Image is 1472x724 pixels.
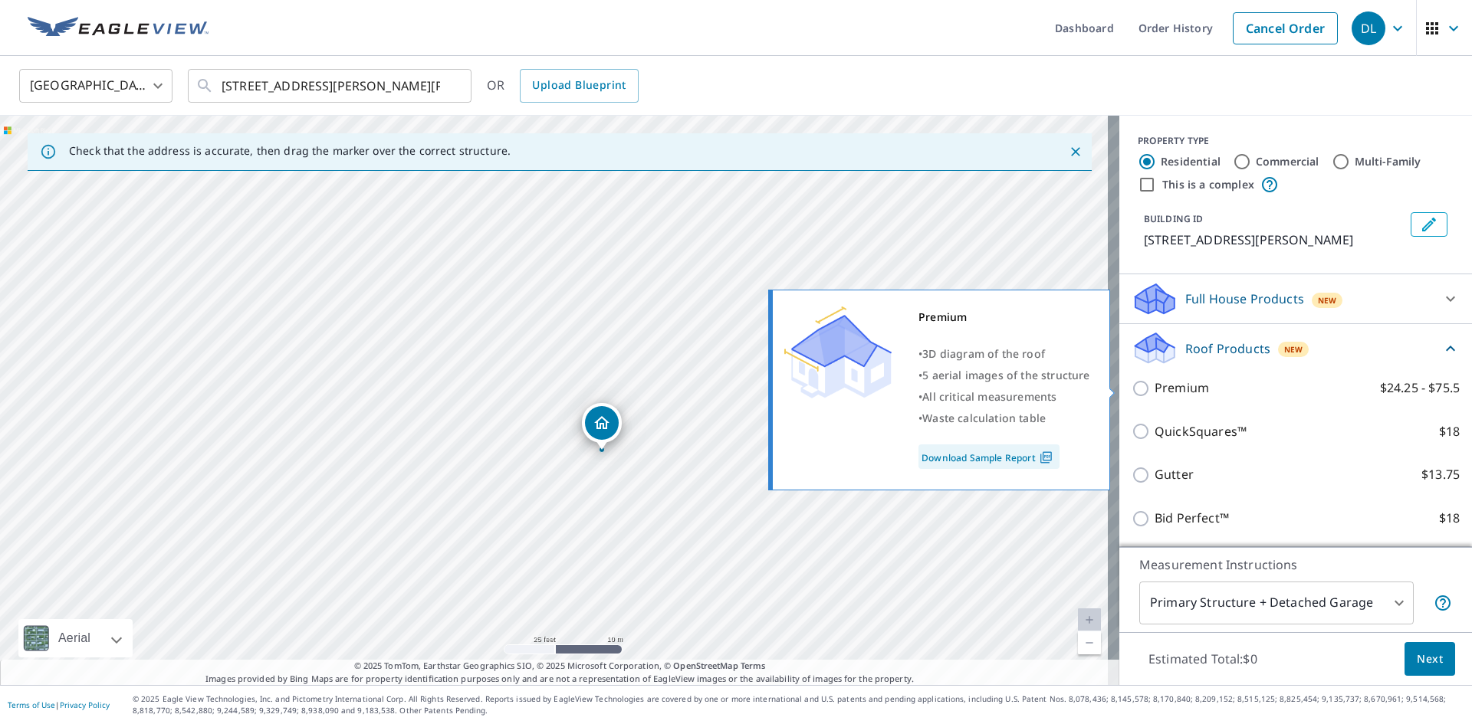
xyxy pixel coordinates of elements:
[1066,142,1086,162] button: Close
[1155,378,1209,398] p: Premium
[1162,177,1254,192] label: This is a complex
[1132,280,1460,317] div: Full House ProductsNew
[1185,290,1304,308] p: Full House Products
[1132,330,1460,366] div: Roof ProductsNew
[1256,154,1319,169] label: Commercial
[918,306,1090,328] div: Premium
[1233,12,1338,44] a: Cancel Order
[1352,11,1385,45] div: DL
[1155,422,1247,441] p: QuickSquares™
[918,365,1090,386] div: •
[922,346,1045,361] span: 3D diagram of the roof
[1144,212,1203,225] p: BUILDING ID
[19,64,172,107] div: [GEOGRAPHIC_DATA]
[922,389,1056,404] span: All critical measurements
[54,619,95,657] div: Aerial
[1078,631,1101,654] a: Current Level 20, Zoom Out
[1144,231,1405,249] p: [STREET_ADDRESS][PERSON_NAME]
[28,17,209,40] img: EV Logo
[1136,642,1270,676] p: Estimated Total: $0
[520,69,638,103] a: Upload Blueprint
[582,403,622,450] div: Dropped pin, building 1, Residential property, 146 Bethany Dr Manhattan, KS 66503
[1439,509,1460,528] p: $18
[1161,154,1221,169] label: Residential
[354,660,766,673] span: © 2025 TomTom, Earthstar Geographics SIO, © 2025 Microsoft Corporation, ©
[532,76,626,95] span: Upload Blueprint
[741,660,766,671] a: Terms
[784,306,892,398] img: Premium
[1284,343,1303,355] span: New
[487,69,639,103] div: OR
[1139,581,1414,624] div: Primary Structure + Detached Garage
[133,693,1464,716] p: © 2025 Eagle View Technologies, Inc. and Pictometry International Corp. All Rights Reserved. Repo...
[222,64,440,107] input: Search by address or latitude-longitude
[922,368,1089,382] span: 5 aerial images of the structure
[1155,509,1229,528] p: Bid Perfect™
[18,619,133,657] div: Aerial
[1155,465,1194,484] p: Gutter
[8,699,55,710] a: Terms of Use
[1405,642,1455,676] button: Next
[1318,294,1337,306] span: New
[922,411,1046,425] span: Waste calculation table
[1417,650,1443,669] span: Next
[1185,339,1270,358] p: Roof Products
[1139,555,1452,574] p: Measurement Instructions
[1138,134,1454,148] div: PROPERTY TYPE
[673,660,738,671] a: OpenStreetMap
[918,444,1060,469] a: Download Sample Report
[1421,465,1460,484] p: $13.75
[8,700,110,709] p: |
[918,343,1090,365] div: •
[1411,212,1447,237] button: Edit building 1
[1036,450,1056,464] img: Pdf Icon
[1078,608,1101,631] a: Current Level 20, Zoom In Disabled
[60,699,110,710] a: Privacy Policy
[1380,378,1460,398] p: $24.25 - $75.5
[1439,422,1460,441] p: $18
[918,408,1090,429] div: •
[1434,594,1452,612] span: Your report will include the primary structure and a detached garage if one exists.
[69,144,511,158] p: Check that the address is accurate, then drag the marker over the correct structure.
[918,386,1090,408] div: •
[1355,154,1421,169] label: Multi-Family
